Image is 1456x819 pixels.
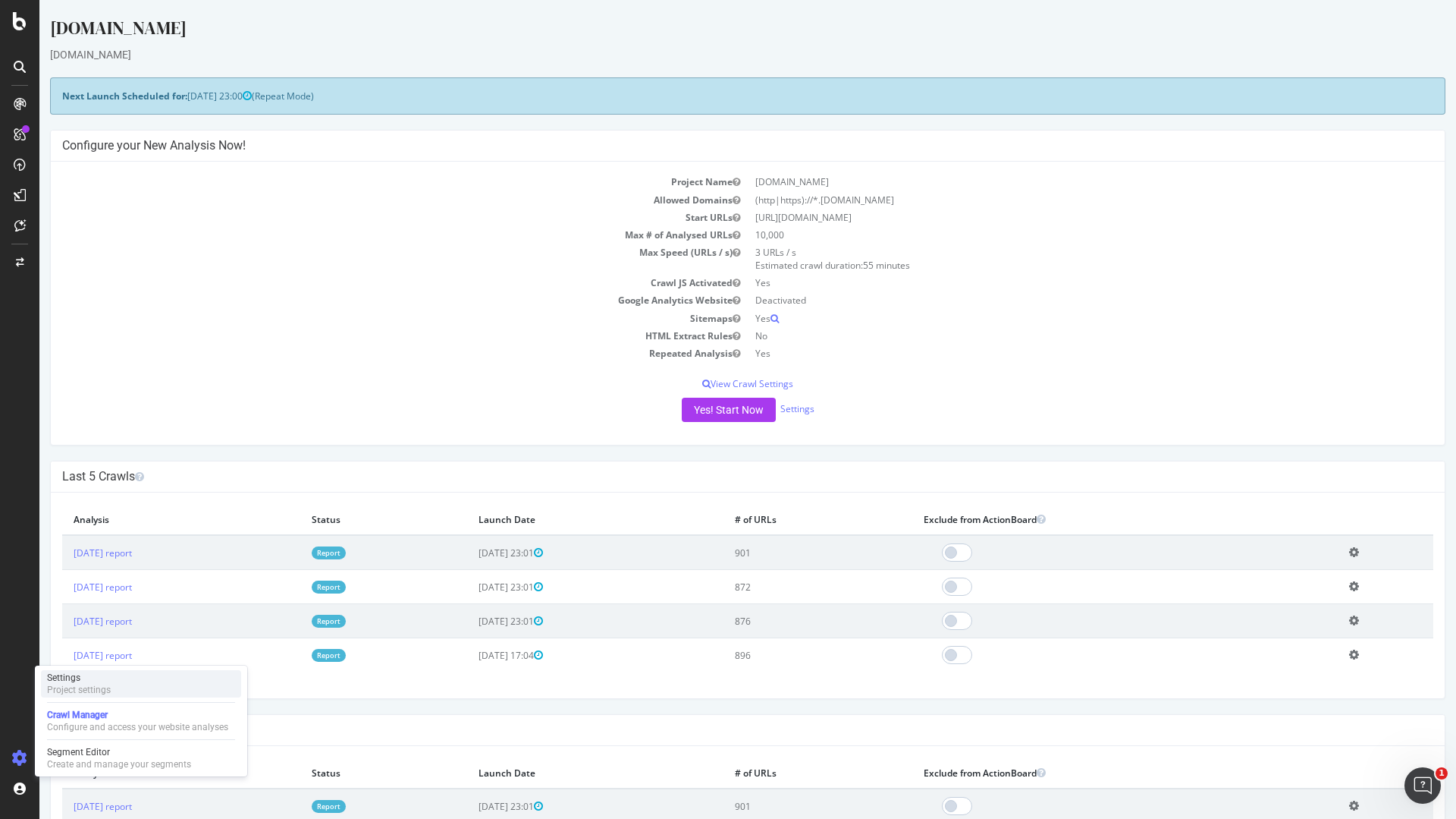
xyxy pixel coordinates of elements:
[47,721,228,733] div: Configure and access your website analyses
[23,504,261,535] th: Analysis
[272,581,306,594] a: Report
[428,504,684,535] th: Launch Date
[23,345,708,362] td: Repeated Analysis
[34,800,93,813] a: [DATE] report
[11,15,1406,47] div: [DOMAIN_NAME]
[23,291,708,309] td: Google Analytics Website
[23,274,708,291] td: Crawl JS Activated
[23,310,708,327] td: Sitemaps
[684,604,873,638] td: 876
[439,581,504,594] span: [DATE] 23:01
[47,758,191,770] div: Create and manage your segments
[23,244,708,274] td: Max Speed (URLs / s)
[684,758,873,789] th: # of URLs
[23,191,708,209] td: Allowed Domains
[684,504,873,535] th: # of URLs
[47,672,111,684] div: Settings
[148,90,212,102] span: [DATE] 23:00
[428,758,684,789] th: Launch Date
[23,723,1394,738] h4: Crawl History
[34,649,93,662] a: [DATE] report
[272,649,306,662] a: Report
[708,345,1394,362] td: Yes
[41,745,241,772] a: Segment EditorCreate and manage your segments
[23,90,148,102] strong: Next Launch Scheduled for:
[439,547,504,559] span: [DATE] 23:01
[47,684,111,696] div: Project settings
[684,638,873,673] td: 896
[23,469,1394,484] h4: Last 5 Crawls
[34,615,93,628] a: [DATE] report
[708,226,1394,244] td: 10,000
[47,746,191,758] div: Segment Editor
[272,800,306,813] a: Report
[873,758,1298,789] th: Exclude from ActionBoard
[708,310,1394,327] td: Yes
[11,47,1406,62] div: [DOMAIN_NAME]
[41,670,241,698] a: SettingsProject settings
[47,709,228,721] div: Crawl Manager
[708,291,1394,309] td: Deactivated
[23,758,261,789] th: Analysis
[261,758,428,789] th: Status
[41,707,241,735] a: Crawl ManagerConfigure and access your website analyses
[23,226,708,244] td: Max # of Analysed URLs
[439,800,504,813] span: [DATE] 23:01
[1436,767,1448,780] span: 1
[684,535,873,570] td: 901
[708,327,1394,345] td: No
[708,191,1394,209] td: (http|https)://*.[DOMAIN_NAME]
[11,77,1406,115] div: (Repeat Mode)
[272,615,306,628] a: Report
[34,547,93,559] a: [DATE] report
[23,173,708,191] td: Project Name
[23,138,1394,153] h4: Configure your New Analysis Now!
[873,504,1298,535] th: Exclude from ActionBoard
[824,259,871,272] span: 55 minutes
[708,244,1394,274] td: 3 URLs / s Estimated crawl duration:
[439,615,504,628] span: [DATE] 23:01
[439,649,504,662] span: [DATE] 17:04
[23,209,708,226] td: Start URLs
[261,504,428,535] th: Status
[23,377,1394,390] p: View Crawl Settings
[642,398,736,422] button: Yes! Start Now
[684,570,873,604] td: 872
[741,402,775,415] a: Settings
[1404,767,1441,804] iframe: Intercom live chat
[708,274,1394,291] td: Yes
[272,547,306,559] a: Report
[23,327,708,345] td: HTML Extract Rules
[34,581,93,594] a: [DATE] report
[708,173,1394,191] td: [DOMAIN_NAME]
[708,209,1394,226] td: [URL][DOMAIN_NAME]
